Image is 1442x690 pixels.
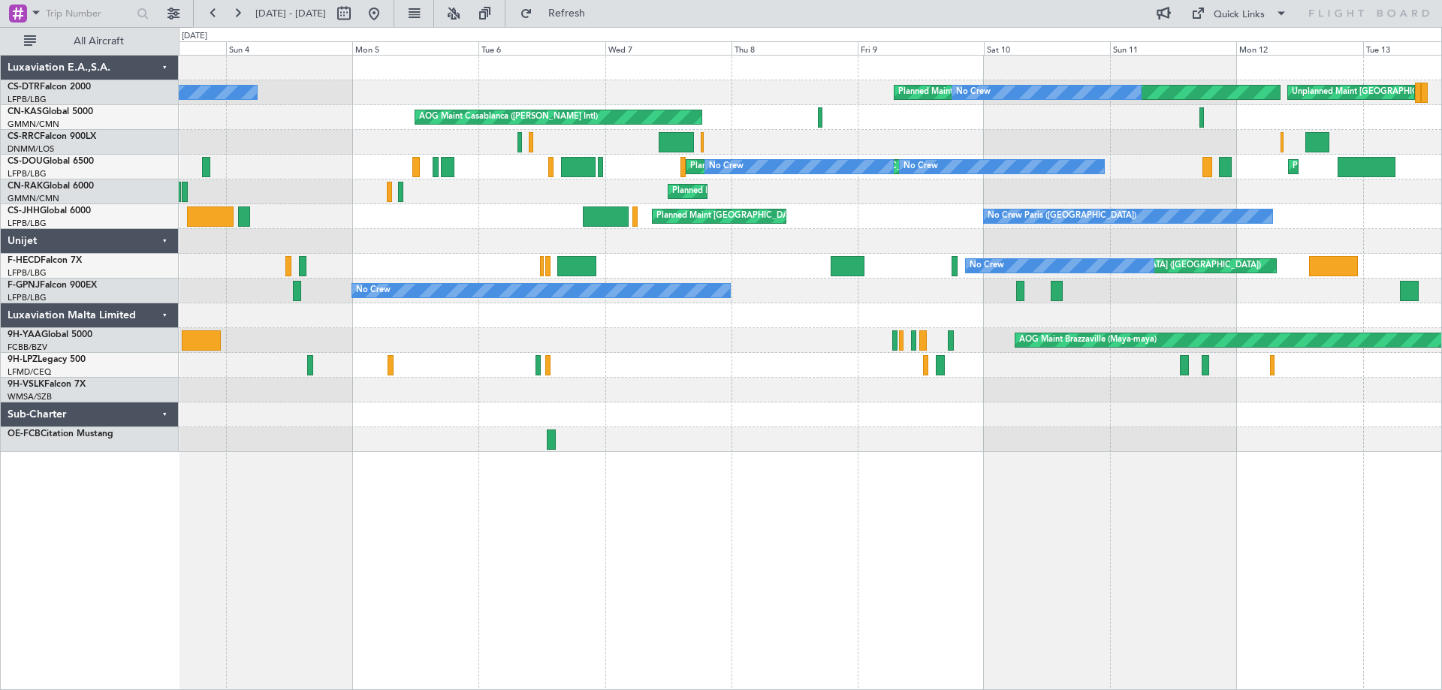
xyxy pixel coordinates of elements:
a: CN-RAKGlobal 6000 [8,182,94,191]
div: Planned Maint [GEOGRAPHIC_DATA]-[GEOGRAPHIC_DATA] [898,81,1130,104]
div: AOG Maint Casablanca ([PERSON_NAME] Intl) [419,106,598,128]
span: Refresh [535,8,599,19]
div: No Crew [356,279,391,302]
span: CS-DTR [8,83,40,92]
a: LFPB/LBG [8,94,47,105]
div: Wed 7 [605,41,732,55]
span: F-HECD [8,256,41,265]
a: LFPB/LBG [8,292,47,303]
div: Planned Maint [GEOGRAPHIC_DATA] ([GEOGRAPHIC_DATA]) [690,155,927,178]
div: No Crew Paris ([GEOGRAPHIC_DATA]) [988,205,1136,227]
span: CS-RRC [8,132,40,141]
a: FCBB/BZV [8,342,47,353]
a: LFPB/LBG [8,168,47,179]
span: CN-RAK [8,182,43,191]
div: [DATE] [182,30,207,43]
div: Quick Links [1214,8,1265,23]
span: [DATE] - [DATE] [255,7,326,20]
a: DNMM/LOS [8,143,54,155]
span: 9H-VSLK [8,380,44,389]
a: LFPB/LBG [8,267,47,279]
div: No Crew [956,81,991,104]
a: 9H-VSLKFalcon 7X [8,380,86,389]
div: Thu 8 [732,41,858,55]
a: LFPB/LBG [8,218,47,229]
div: No Crew [709,155,744,178]
span: CS-JHH [8,206,40,215]
div: No Crew [904,155,938,178]
span: F-GPNJ [8,281,40,290]
input: Trip Number [46,2,132,25]
span: CN-KAS [8,107,42,116]
button: All Aircraft [17,29,163,53]
span: All Aircraft [39,36,158,47]
div: Planned Maint [672,180,727,203]
div: Planned Maint [GEOGRAPHIC_DATA] ([GEOGRAPHIC_DATA]) [656,205,893,227]
div: Fri 9 [858,41,984,55]
a: CN-KASGlobal 5000 [8,107,93,116]
a: 9H-YAAGlobal 5000 [8,330,92,339]
span: 9H-LPZ [8,355,38,364]
a: CS-JHHGlobal 6000 [8,206,91,215]
a: LFMD/CEQ [8,366,51,378]
a: GMMN/CMN [8,119,59,130]
a: WMSA/SZB [8,391,52,402]
div: Mon 12 [1236,41,1362,55]
a: CS-DOUGlobal 6500 [8,157,94,166]
div: Sat 10 [984,41,1110,55]
div: No Crew [970,255,1004,277]
span: CS-DOU [8,157,43,166]
a: CS-DTRFalcon 2000 [8,83,91,92]
button: Quick Links [1184,2,1295,26]
a: F-HECDFalcon 7X [8,256,82,265]
div: Sun 4 [226,41,352,55]
a: CS-RRCFalcon 900LX [8,132,96,141]
a: OE-FCBCitation Mustang [8,429,113,438]
div: AOG Maint Brazzaville (Maya-maya) [1019,329,1157,351]
span: OE-FCB [8,429,41,438]
a: 9H-LPZLegacy 500 [8,355,86,364]
div: Sun 11 [1110,41,1236,55]
span: 9H-YAA [8,330,41,339]
a: F-GPNJFalcon 900EX [8,281,97,290]
a: GMMN/CMN [8,193,59,204]
button: Refresh [513,2,603,26]
div: Mon 5 [352,41,478,55]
